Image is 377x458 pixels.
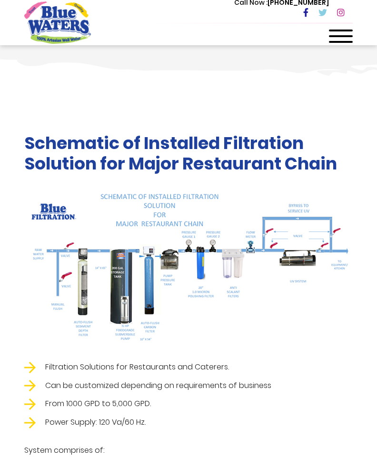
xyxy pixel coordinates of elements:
h1: Schematic of Installed Filtration Solution for Major Restaurant Chain [24,133,353,174]
li: Can be customized depending on requirements of business [24,380,353,392]
li: Filtration Solutions for Restaurants and Caterers. [24,361,353,373]
p: System comprises of: [24,445,353,456]
a: store logo [24,1,91,43]
li: From 1000 GPD to 5,000 GPD. [24,398,353,410]
li: Power Supply: 120 Va/60 Hz. [24,417,353,428]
